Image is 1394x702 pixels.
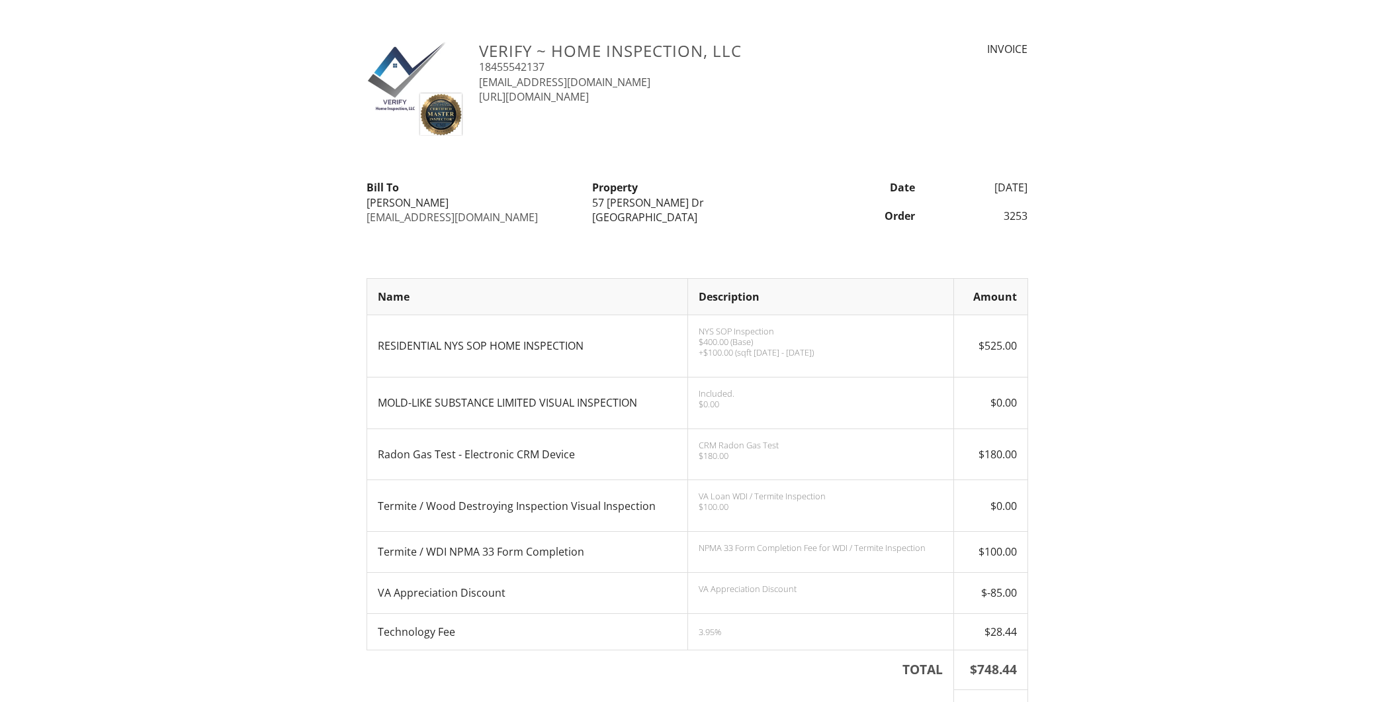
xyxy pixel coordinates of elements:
[367,572,687,613] td: VA Appreciation Discount
[592,180,638,195] strong: Property
[699,542,943,553] div: NPMA 33 Form Completion Fee for WDI / Termite Inspection
[954,532,1027,573] td: $100.00
[954,428,1027,480] td: $180.00
[367,42,464,136] img: VERIFY%20IMAGE%20LOGO%20.jpg
[367,180,399,195] strong: Bill To
[699,326,943,336] div: NYS SOP Inspection
[592,210,802,225] div: [GEOGRAPHIC_DATA]
[810,180,923,195] div: Date
[954,278,1027,315] th: Amount
[699,388,943,399] div: Included.
[699,336,943,358] p: $400.00 (Base) +$100.00 (sqft [DATE] - [DATE])
[479,89,589,104] a: [URL][DOMAIN_NAME]
[954,315,1027,377] td: $525.00
[367,195,576,210] div: [PERSON_NAME]
[954,572,1027,613] td: $-85.00
[592,195,802,210] div: 57 [PERSON_NAME] Dr
[699,491,943,501] div: VA Loan WDI / Termite Inspection
[954,613,1027,650] td: $28.44
[367,278,687,315] th: Name
[479,75,650,89] a: [EMAIL_ADDRESS][DOMAIN_NAME]
[954,377,1027,428] td: $0.00
[699,627,943,637] div: 3.95%
[367,315,687,377] td: RESIDENTIAL NYS SOP HOME INSPECTION
[699,440,943,450] div: CRM Radon Gas Test
[367,650,954,690] th: TOTAL
[479,42,858,60] h3: VERIFY ~ Home Inspection, LLC
[367,377,687,428] td: MOLD-LIKE SUBSTANCE LIMITED VISUAL INSPECTION
[367,532,687,573] td: Termite / WDI NPMA 33 Form Completion
[699,501,943,512] p: $100.00
[923,209,1036,223] div: 3253
[687,278,954,315] th: Description
[810,209,923,223] div: Order
[699,399,943,409] p: $0.00
[954,480,1027,532] td: $0.00
[367,210,538,225] a: [EMAIL_ADDRESS][DOMAIN_NAME]
[874,42,1027,56] div: INVOICE
[923,180,1036,195] div: [DATE]
[699,583,943,594] div: VA Appreciation Discount
[954,650,1027,690] th: $748.44
[367,613,687,650] td: Technology Fee
[367,428,687,480] td: Radon Gas Test - Electronic CRM Device
[479,60,545,74] a: 18455542137
[699,450,943,461] p: $180.00
[367,480,687,532] td: Termite / Wood Destroying Inspection Visual Inspection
